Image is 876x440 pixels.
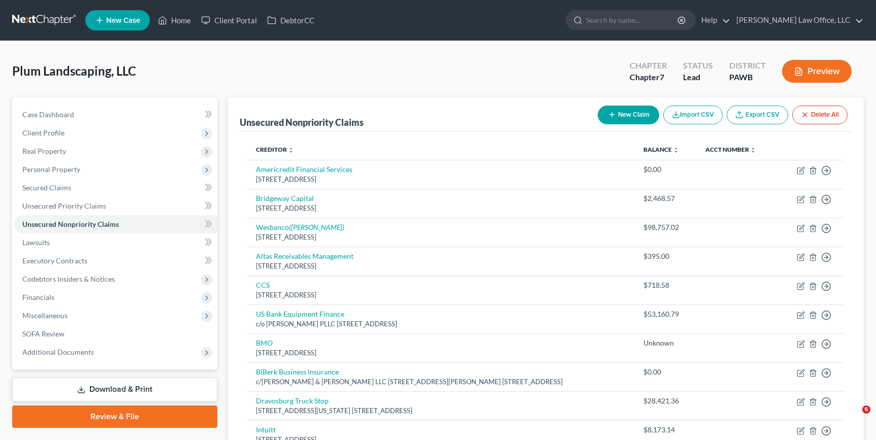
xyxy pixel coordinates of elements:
a: Review & File [12,405,217,428]
a: [PERSON_NAME] Law Office, LLC [731,11,863,29]
div: Unsecured Nonpriority Claims [240,116,364,128]
span: Personal Property [22,165,80,174]
span: Case Dashboard [22,110,74,119]
a: Unsecured Nonpriority Claims [14,215,217,233]
a: Balance unfold_more [643,146,679,153]
i: unfold_more [673,147,679,153]
span: Real Property [22,147,66,155]
i: unfold_more [750,147,756,153]
div: [STREET_ADDRESS] [256,261,627,271]
div: $0.00 [643,164,689,175]
a: BMO [256,339,273,347]
span: Codebtors Insiders & Notices [22,275,115,283]
i: ([PERSON_NAME]) [289,223,344,231]
div: $28,421.36 [643,396,689,406]
div: PAWB [729,72,766,83]
a: Download & Print [12,378,217,401]
a: Case Dashboard [14,106,217,124]
a: Dravosburg Truck Stop [256,396,329,405]
span: Plum Landscaping, LLC [12,63,136,78]
a: Help [696,11,730,29]
span: Unsecured Priority Claims [22,201,106,210]
a: Secured Claims [14,179,217,197]
button: Preview [782,60,852,83]
div: $98,757.02 [643,222,689,232]
a: SOFA Review [14,325,217,343]
div: [STREET_ADDRESS] [256,204,627,213]
a: US Bank Equipment Finance [256,310,344,318]
div: Chapter [630,72,667,83]
div: [STREET_ADDRESS][US_STATE] [STREET_ADDRESS] [256,406,627,416]
a: BiBerk Business Insurance [256,367,339,376]
a: Executory Contracts [14,252,217,270]
a: Altas Receivables Management [256,252,353,260]
div: $8,173.14 [643,425,689,435]
a: Wesbanco([PERSON_NAME]) [256,223,344,231]
div: $53,160.79 [643,309,689,319]
div: $0.00 [643,367,689,377]
span: SOFA Review [22,329,64,338]
div: Status [683,60,713,72]
a: Creditor unfold_more [256,146,294,153]
span: Client Profile [22,128,64,137]
button: Delete All [792,106,848,124]
span: Additional Documents [22,348,94,356]
div: Unknown [643,338,689,348]
span: Executory Contracts [22,256,87,265]
input: Search by name... [586,11,679,29]
i: unfold_more [288,147,294,153]
a: Export CSV [727,106,788,124]
div: $718.58 [643,280,689,290]
span: Financials [22,293,54,301]
span: New Case [106,17,140,24]
div: Chapter [630,60,667,72]
a: Intuitt [256,425,276,434]
div: [STREET_ADDRESS] [256,175,627,184]
a: Lawsuits [14,233,217,252]
div: [STREET_ADDRESS] [256,290,627,300]
span: 6 [862,405,870,414]
a: Bridgeway Capital [256,194,314,202]
a: Americredit Financial Services [256,165,352,174]
button: Import CSV [663,106,723,124]
a: Acct Number unfold_more [705,146,756,153]
div: [STREET_ADDRESS] [256,348,627,358]
iframe: Intercom live chat [841,405,866,430]
div: District [729,60,766,72]
div: $395.00 [643,251,689,261]
div: [STREET_ADDRESS] [256,232,627,242]
div: c/o [PERSON_NAME] PLLC [STREET_ADDRESS] [256,319,627,329]
span: Miscellaneous [22,311,68,320]
span: Unsecured Nonpriority Claims [22,220,119,228]
a: Home [153,11,196,29]
div: c/[PERSON_NAME] & [PERSON_NAME] LLC [STREET_ADDRESS][PERSON_NAME] [STREET_ADDRESS] [256,377,627,387]
div: $2,468.57 [643,193,689,204]
div: Lead [683,72,713,83]
button: New Claim [598,106,659,124]
span: 7 [660,72,664,82]
a: Unsecured Priority Claims [14,197,217,215]
span: Secured Claims [22,183,71,192]
a: CCS [256,281,270,289]
span: Lawsuits [22,238,50,247]
a: DebtorCC [262,11,319,29]
a: Client Portal [196,11,262,29]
